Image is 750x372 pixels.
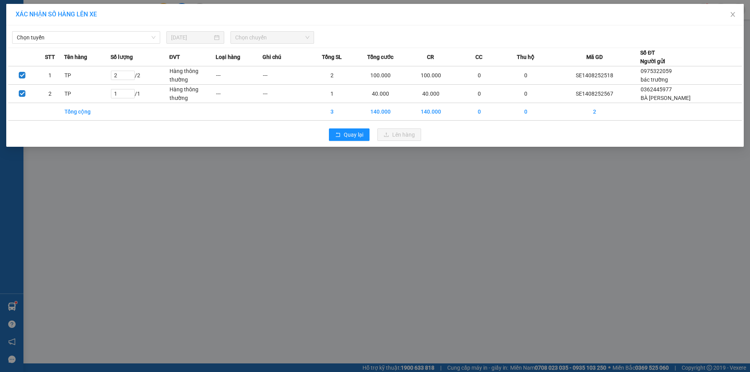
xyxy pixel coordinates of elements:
[640,48,665,66] div: Số ĐT Người gửi
[641,86,672,93] span: 0362445977
[36,66,64,85] td: 1
[456,103,502,121] td: 0
[262,85,309,103] td: ---
[4,42,11,81] img: logo
[111,53,133,61] span: Số lượng
[406,66,456,85] td: 100.000
[17,32,155,43] span: Chọn tuyến
[406,85,456,103] td: 40.000
[475,53,482,61] span: CC
[367,53,393,61] span: Tổng cước
[45,53,55,61] span: STT
[13,6,69,32] strong: CHUYỂN PHÁT NHANH AN PHÚ QUÝ
[309,66,355,85] td: 2
[322,53,342,61] span: Tổng SL
[64,66,111,85] td: TP
[502,66,549,85] td: 0
[169,53,180,61] span: ĐVT
[549,66,641,85] td: SE1408252518
[309,103,355,121] td: 3
[502,103,549,121] td: 0
[64,85,111,103] td: TP
[517,53,534,61] span: Thu hộ
[586,53,603,61] span: Mã GD
[406,103,456,121] td: 140.000
[309,85,355,103] td: 1
[235,32,309,43] span: Chọn chuyến
[549,103,641,121] td: 2
[64,53,87,61] span: Tên hàng
[262,53,281,61] span: Ghi chú
[730,11,736,18] span: close
[36,85,64,103] td: 2
[456,66,502,85] td: 0
[456,85,502,103] td: 0
[216,85,262,103] td: ---
[12,33,70,60] span: [GEOGRAPHIC_DATA], [GEOGRAPHIC_DATA] ↔ [GEOGRAPHIC_DATA]
[641,68,672,74] span: 0975322059
[216,66,262,85] td: ---
[641,95,691,101] span: BÀ [PERSON_NAME]
[262,66,309,85] td: ---
[335,132,341,138] span: rollback
[641,77,668,83] span: bác trường
[16,11,97,18] span: XÁC NHẬN SỐ HÀNG LÊN XE
[549,85,641,103] td: SE1408252567
[377,128,421,141] button: uploadLên hàng
[344,130,363,139] span: Quay lại
[355,66,406,85] td: 100.000
[64,103,111,121] td: Tổng cộng
[169,66,216,85] td: Hàng thông thường
[722,4,744,26] button: Close
[171,33,212,42] input: 14/08/2025
[216,53,240,61] span: Loại hàng
[329,128,370,141] button: rollbackQuay lại
[355,85,406,103] td: 40.000
[111,85,169,103] td: / 1
[502,85,549,103] td: 0
[169,85,216,103] td: Hàng thông thường
[355,103,406,121] td: 140.000
[111,66,169,85] td: / 2
[427,53,434,61] span: CR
